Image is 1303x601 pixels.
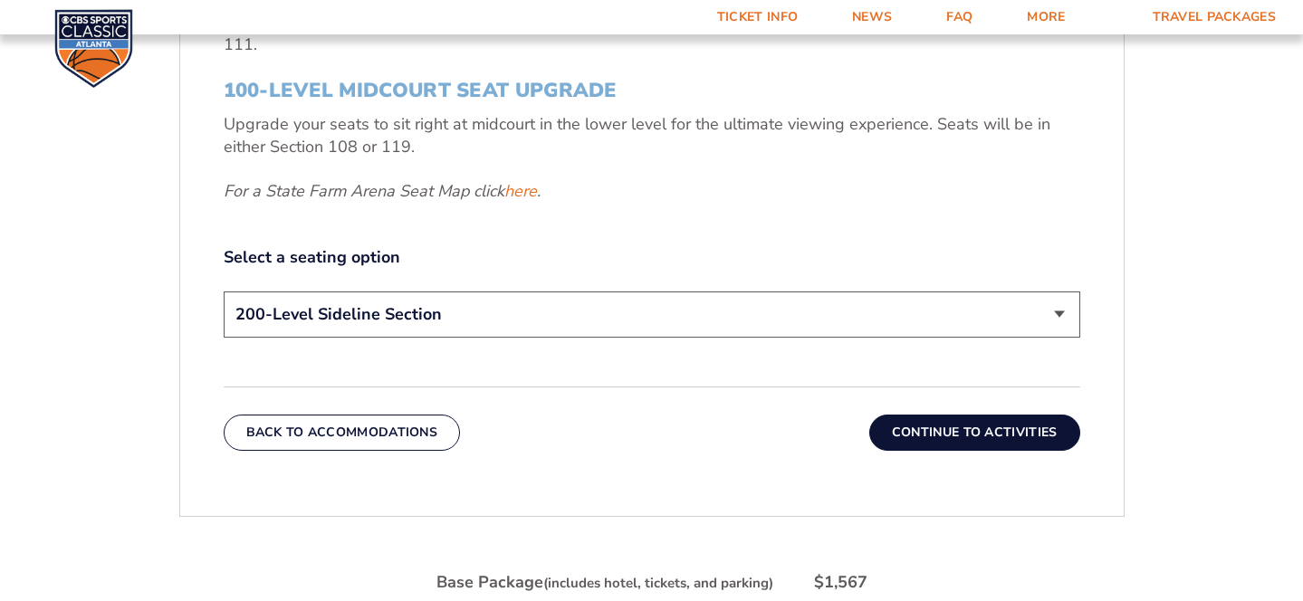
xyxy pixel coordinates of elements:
div: Base Package [436,571,773,594]
h3: 100-Level Midcourt Seat Upgrade [224,79,1080,102]
em: For a State Farm Arena Seat Map click . [224,180,541,202]
button: Back To Accommodations [224,415,461,451]
button: Continue To Activities [869,415,1080,451]
p: Upgrade your seats to sit right at midcourt in the lower level for the ultimate viewing experienc... [224,113,1080,158]
small: (includes hotel, tickets, and parking) [543,574,773,592]
img: CBS Sports Classic [54,9,133,88]
label: Select a seating option [224,246,1080,269]
div: $1,567 [814,571,867,594]
a: here [504,180,537,203]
